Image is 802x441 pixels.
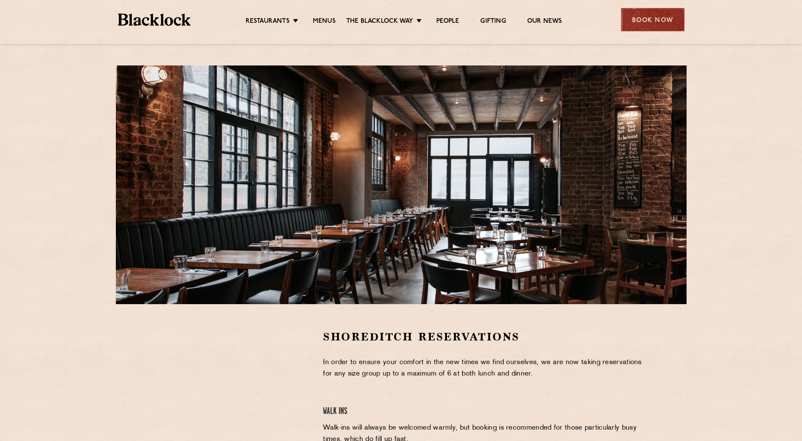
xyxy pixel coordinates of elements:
h4: Walk Ins [323,406,647,417]
a: People [436,17,459,27]
a: Menus [313,17,336,27]
img: BL_Textured_Logo-footer-cropped.svg [118,14,191,26]
p: In order to ensure your comfort in the new times we find ourselves, we are now taking reservation... [323,357,647,380]
div: Book Now [621,8,684,31]
a: The Blacklock Way [346,17,413,27]
a: Restaurants [246,17,290,27]
a: Our News [527,17,562,27]
h2: Shoreditch Reservations [323,329,647,344]
a: Gifting [480,17,506,27]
